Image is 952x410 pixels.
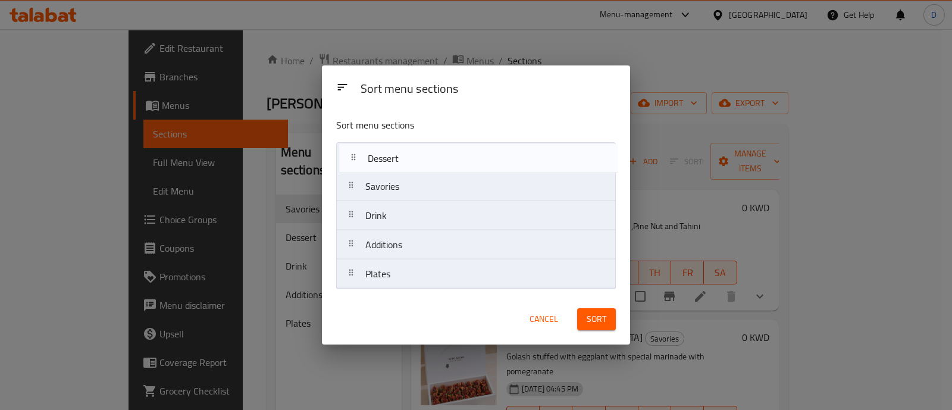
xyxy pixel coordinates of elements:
div: Sort menu sections [356,76,621,103]
span: Sort [587,312,606,327]
span: Cancel [530,312,558,327]
button: Cancel [525,308,563,330]
button: Sort [577,308,616,330]
p: Sort menu sections [336,118,558,133]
